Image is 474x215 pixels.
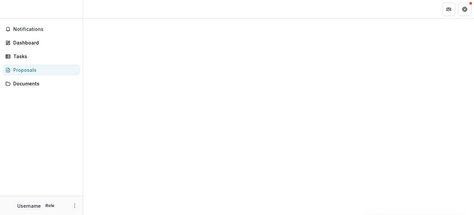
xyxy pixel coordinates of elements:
[458,3,471,16] button: Get Help
[13,66,75,73] div: Proposals
[13,39,75,46] div: Dashboard
[3,24,80,35] button: Notifications
[3,51,80,62] a: Tasks
[71,202,79,210] button: More
[43,203,56,209] p: Role
[442,3,455,16] button: Partners
[17,202,41,209] p: Username
[3,37,80,48] a: Dashboard
[3,78,80,89] a: Documents
[13,27,77,32] span: Notifications
[3,64,80,75] a: Proposals
[13,53,75,60] div: Tasks
[13,80,75,87] div: Documents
